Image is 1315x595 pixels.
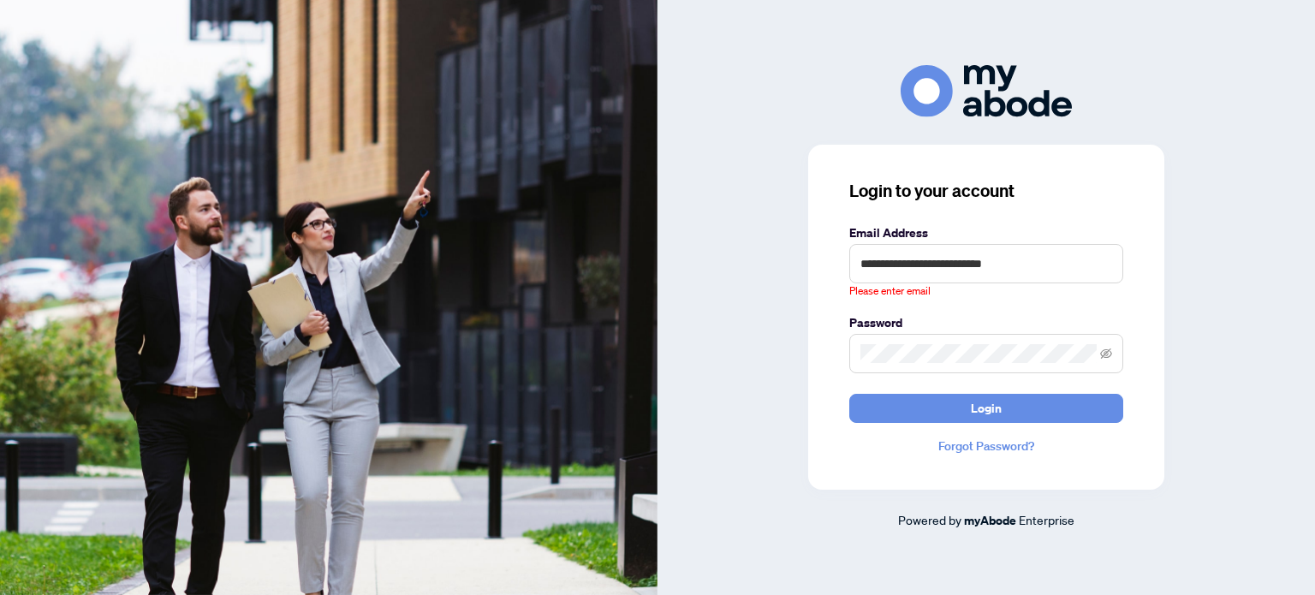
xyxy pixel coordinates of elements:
button: Login [849,394,1123,423]
a: Forgot Password? [849,437,1123,455]
img: ma-logo [901,65,1072,117]
span: Powered by [898,512,961,527]
span: eye-invisible [1100,348,1112,360]
span: Enterprise [1019,512,1074,527]
h3: Login to your account [849,179,1123,203]
span: Please enter email [849,283,931,300]
a: myAbode [964,511,1016,530]
label: Email Address [849,223,1123,242]
span: Login [971,395,1002,422]
label: Password [849,313,1123,332]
